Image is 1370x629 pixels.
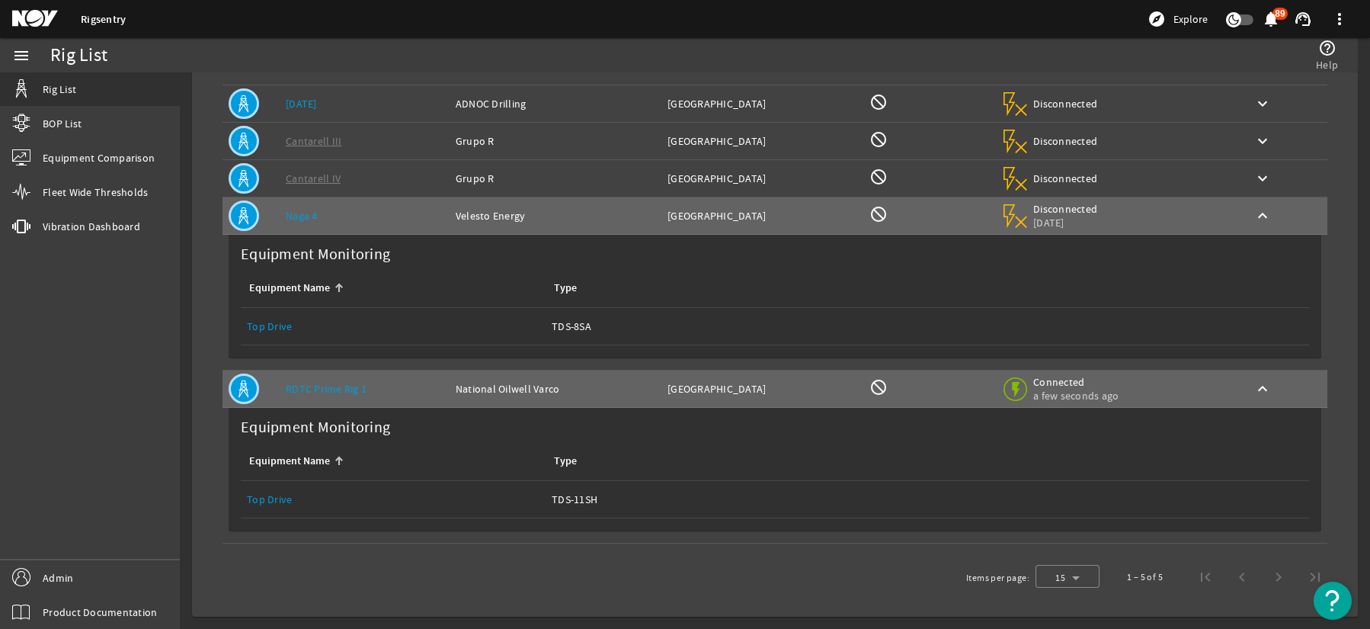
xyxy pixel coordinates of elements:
span: Product Documentation [43,605,157,620]
mat-icon: BOP Monitoring not available for this rig [869,93,888,111]
div: Equipment Name [247,453,533,470]
a: Top Drive [247,319,292,333]
a: RDTC Prime Rig 1 [286,382,367,396]
span: BOP List [43,116,82,131]
a: Cantarell IV [286,172,341,185]
span: Disconnected [1033,202,1098,216]
mat-icon: BOP Monitoring not available for this rig [869,130,888,149]
span: Rig List [43,82,76,97]
div: Rig List [50,48,107,63]
label: Equipment Monitoring [235,241,396,268]
span: Help [1316,57,1338,72]
mat-icon: keyboard_arrow_down [1253,132,1272,150]
span: Explore [1173,11,1208,27]
div: Equipment Name [249,453,330,470]
div: Velesto Energy [456,208,655,223]
div: TDS-11SH [552,492,1303,507]
mat-icon: BOP Monitoring not available for this rig [869,168,888,186]
label: Equipment Monitoring [235,414,396,441]
button: 89 [1263,11,1279,27]
a: TDS-8SA [552,308,1303,345]
span: [DATE] [1033,216,1098,229]
div: [GEOGRAPHIC_DATA] [667,171,857,186]
mat-icon: support_agent [1294,10,1312,28]
div: Grupo R [456,133,655,149]
a: Naga 4 [286,209,318,223]
div: Equipment Name [249,280,330,297]
div: TDS-8SA [552,319,1303,334]
div: [GEOGRAPHIC_DATA] [667,208,857,223]
button: Explore [1141,7,1214,31]
a: [DATE] [286,97,317,111]
mat-icon: BOP Monitoring not available for this rig [869,378,888,396]
button: Open Resource Center [1314,582,1352,620]
div: [GEOGRAPHIC_DATA] [667,133,857,149]
a: TDS-11SH [552,481,1303,518]
a: Top Drive [247,481,539,518]
span: Admin [43,570,73,586]
div: Items per page: [966,570,1029,586]
div: Type [552,280,1297,297]
div: Type [554,453,577,470]
mat-icon: BOP Monitoring not available for this rig [869,205,888,223]
div: ADNOC Drilling [456,96,655,111]
mat-icon: notifications [1262,10,1280,28]
div: National Oilwell Varco [456,381,655,396]
mat-icon: keyboard_arrow_down [1253,95,1272,113]
mat-icon: explore [1148,10,1166,28]
a: Cantarell III [286,134,341,148]
mat-icon: help_outline [1318,39,1336,57]
mat-icon: keyboard_arrow_up [1253,380,1272,398]
div: Grupo R [456,171,655,186]
div: Equipment Name [247,280,533,297]
mat-icon: keyboard_arrow_down [1253,169,1272,188]
span: Vibration Dashboard [43,219,140,234]
span: Equipment Comparison [43,150,155,165]
div: [GEOGRAPHIC_DATA] [667,381,857,396]
button: more_vert [1321,1,1358,37]
a: Top Drive [247,308,539,345]
span: a few seconds ago [1033,389,1119,403]
span: Connected [1033,375,1119,389]
mat-icon: keyboard_arrow_up [1253,207,1272,225]
span: Disconnected [1033,134,1098,148]
mat-icon: vibration [12,217,30,236]
span: Disconnected [1033,97,1098,111]
span: Disconnected [1033,172,1098,185]
div: Type [552,453,1297,470]
a: Rigsentry [81,12,126,27]
a: Top Drive [247,493,292,506]
mat-icon: menu [12,47,30,65]
div: Type [554,280,577,297]
span: Fleet Wide Thresholds [43,185,148,200]
div: 1 – 5 of 5 [1127,570,1163,585]
div: [GEOGRAPHIC_DATA] [667,96,857,111]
